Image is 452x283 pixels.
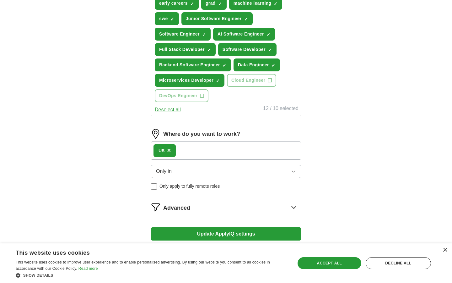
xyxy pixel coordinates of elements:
[167,146,171,155] button: ×
[155,28,211,41] button: Software Engineer✓
[151,183,157,190] input: Only apply to fully remote roles
[190,1,194,6] span: ✓
[159,31,200,37] span: Software Engineer
[151,227,301,241] button: Update ApplyIQ settings
[155,106,181,114] button: Deselect all
[223,63,226,68] span: ✓
[151,129,161,139] img: location.png
[266,32,270,37] span: ✓
[207,47,211,53] span: ✓
[16,260,270,271] span: This website uses cookies to improve user experience and to enable personalised advertising. By u...
[167,147,171,154] span: ×
[159,15,168,22] span: swe
[155,89,208,102] button: DevOps Engineer
[238,62,269,68] span: Data Engineer
[227,74,276,87] button: Cloud Engineer
[159,46,205,53] span: Full Stack Developer
[155,58,231,71] button: Backend Software Engineer✓
[202,32,206,37] span: ✓
[159,92,197,99] span: DevOps Engineer
[213,28,275,41] button: AI Software Engineer✓
[181,12,253,25] button: Junior Software Engineer✓
[155,43,216,56] button: Full Stack Developer✓
[156,168,172,175] span: Only in
[159,62,220,68] span: Backend Software Engineer
[78,266,98,271] a: Read more, opens a new window
[272,63,275,68] span: ✓
[234,58,280,71] button: Data Engineer✓
[274,1,277,6] span: ✓
[263,105,299,114] div: 12 / 10 selected
[151,202,161,212] img: filter
[186,15,242,22] span: Junior Software Engineer
[244,17,248,22] span: ✓
[218,31,264,37] span: AI Software Engineer
[155,12,179,25] button: swe✓
[170,17,174,22] span: ✓
[231,77,265,84] span: Cloud Engineer
[298,257,361,269] div: Accept all
[218,1,222,6] span: ✓
[216,78,220,83] span: ✓
[443,248,447,252] div: Close
[159,183,220,190] span: Only apply to fully remote roles
[366,257,431,269] div: Decline all
[23,273,53,278] span: Show details
[223,46,266,53] span: Software Developer
[159,77,213,84] span: Microservices Developer
[155,74,224,87] button: Microservices Developer✓
[268,47,272,53] span: ✓
[163,130,240,138] label: Where do you want to work?
[151,165,301,178] button: Only in
[218,43,277,56] button: Software Developer✓
[16,272,287,278] div: Show details
[159,147,164,154] div: US
[16,247,272,257] div: This website uses cookies
[163,204,190,212] span: Advanced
